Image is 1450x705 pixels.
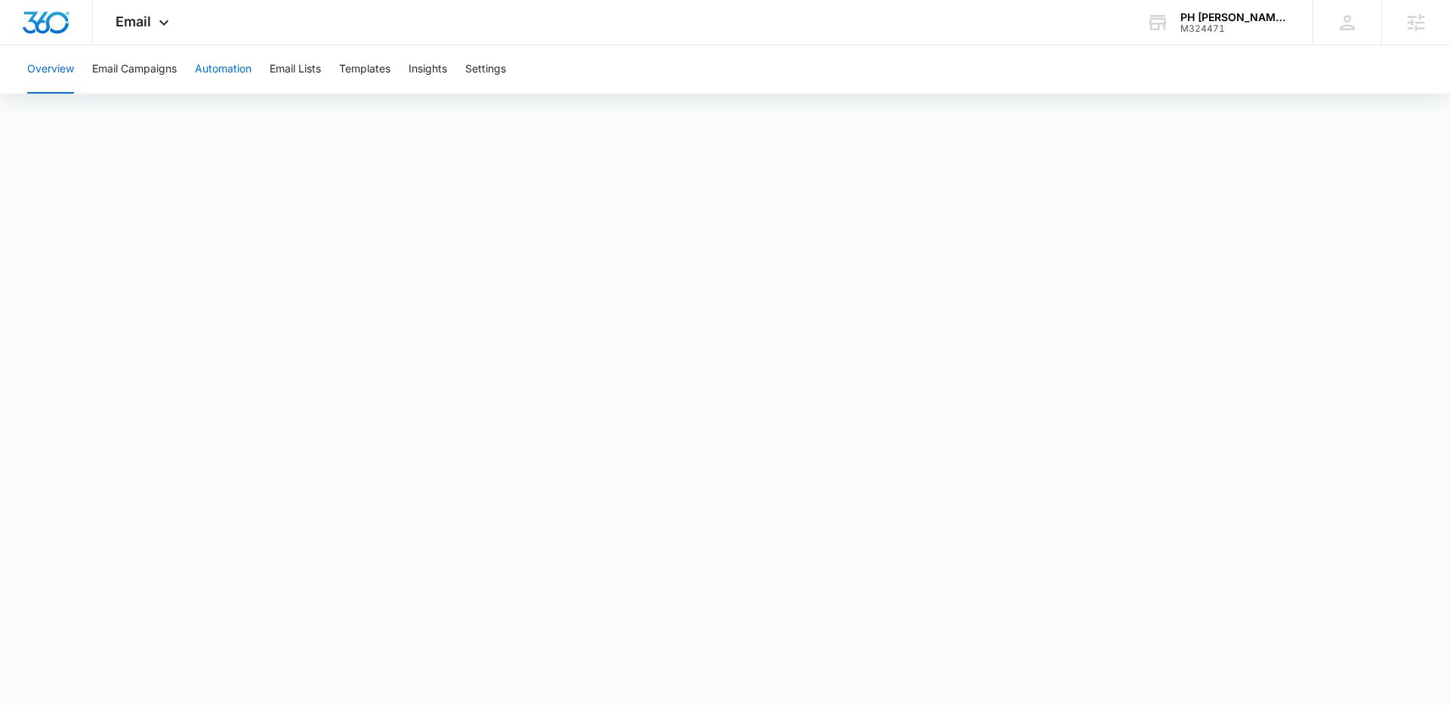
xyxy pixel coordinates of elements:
div: account id [1180,23,1291,34]
button: Insights [409,45,447,94]
button: Automation [195,45,251,94]
button: Email Lists [270,45,321,94]
button: Templates [339,45,390,94]
button: Settings [465,45,506,94]
button: Overview [27,45,74,94]
div: account name [1180,11,1291,23]
button: Email Campaigns [92,45,177,94]
span: Email [116,14,151,29]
